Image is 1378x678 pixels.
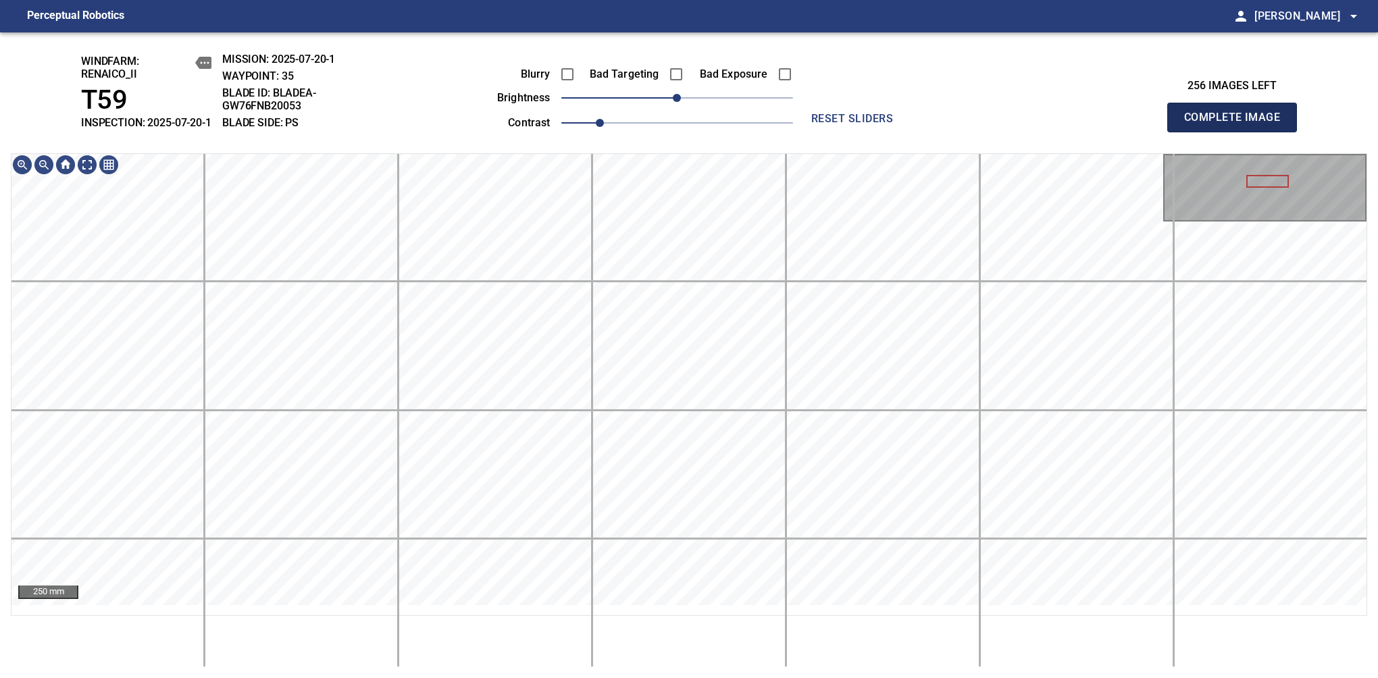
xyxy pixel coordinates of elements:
[1254,7,1362,26] span: [PERSON_NAME]
[475,93,551,103] label: brightness
[222,70,385,82] h2: WAYPOINT: 35
[222,116,385,129] h2: BLADE SIDE: PS
[1233,8,1249,24] span: person
[195,55,211,71] button: copy message details
[27,5,124,27] figcaption: Perceptual Robotics
[475,118,551,128] label: contrast
[475,69,551,80] label: Blurry
[804,109,901,128] span: reset sliders
[1182,108,1282,127] span: Complete Image
[11,154,33,176] div: Zoom in
[798,105,907,132] button: reset sliders
[81,84,211,116] h1: T59
[55,154,76,176] div: Go home
[81,116,211,129] h2: INSPECTION: 2025-07-20-1
[692,69,768,80] label: Bad Exposure
[1167,80,1297,93] h3: 256 images left
[81,55,211,80] h2: windfarm: Renaico_II
[76,154,98,176] div: Toggle full page
[1346,8,1362,24] span: arrow_drop_down
[33,154,55,176] div: Zoom out
[222,53,385,66] h2: MISSION: 2025-07-20-1
[1167,103,1297,132] button: Complete Image
[222,86,385,112] h2: BLADE ID: bladeA-GW76FNB20053
[584,69,659,80] label: Bad Targeting
[1249,3,1362,30] button: [PERSON_NAME]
